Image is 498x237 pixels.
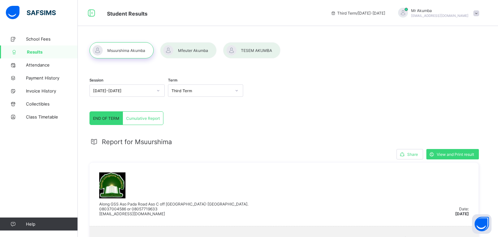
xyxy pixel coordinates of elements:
[89,78,103,82] span: Session
[26,88,78,94] span: Invoice History
[26,101,78,106] span: Collectibles
[93,88,153,93] div: [DATE]-[DATE]
[26,75,78,81] span: Payment History
[26,114,78,119] span: Class Timetable
[331,11,385,16] span: session/term information
[168,78,177,82] span: Term
[472,214,492,234] button: Open asap
[437,152,474,157] span: View and Print result
[102,138,172,146] span: Report for Msuurshima
[93,116,119,121] span: END OF TERM
[411,8,468,13] span: Mr Akumba
[107,10,148,17] span: Student Results
[99,172,125,198] img: bethel.png
[99,202,248,216] span: Along GSS Aso Pada Road Aso C off [GEOGRAPHIC_DATA]-[GEOGRAPHIC_DATA]. 08037004586 or 08057719633...
[6,6,56,19] img: safsims
[26,36,78,42] span: School Fees
[27,49,78,55] span: Results
[392,8,482,19] div: MrAkumba
[26,62,78,68] span: Attendance
[26,221,77,227] span: Help
[459,206,469,211] span: Date:
[172,88,231,93] div: Third Term
[126,116,160,121] span: Cumulative Report
[407,152,418,157] span: Share
[455,211,469,216] span: [DATE]
[411,14,468,18] span: [EMAIL_ADDRESS][DOMAIN_NAME]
